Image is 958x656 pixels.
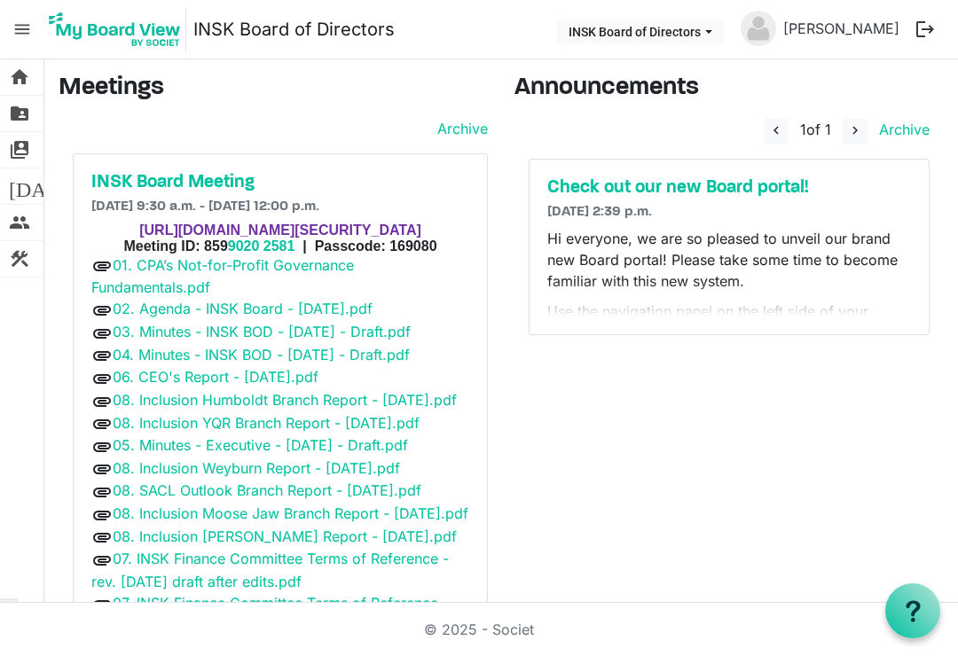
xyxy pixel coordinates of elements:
[113,346,410,363] a: 04. Minutes - INSK BOD - [DATE] - Draft.pdf
[776,11,907,46] a: [PERSON_NAME]
[228,238,295,254] a: 9020 2581
[843,118,868,144] button: navigate_next
[113,504,468,522] a: 08. Inclusion Moose Jaw Branch Report - [DATE].pdf
[113,300,373,317] a: 02. Agenda - INSK Board - [DATE].pdf
[91,594,113,615] span: attachment
[91,481,113,503] span: attachment
[113,368,318,386] a: 06. CEO's Report - [DATE].pdf
[907,11,944,48] button: logout
[91,527,113,548] span: attachment
[9,168,77,204] span: [DATE]
[91,345,113,366] span: attachment
[113,459,400,477] a: 08. Inclusion Weyburn Report - [DATE].pdf
[91,550,449,590] a: 07. INSK Finance Committee Terms of Reference - rev. [DATE] draft after edits.pdf
[557,19,724,43] button: INSK Board of Directors dropdownbutton
[872,121,930,138] a: Archive
[43,7,193,51] a: My Board View Logo
[800,121,806,138] span: 1
[113,391,457,409] a: 08. Inclusion Humboldt Branch Report - [DATE].pdf
[847,122,863,138] span: navigate_next
[768,122,784,138] span: navigate_before
[91,172,469,193] a: INSK Board Meeting
[430,118,488,139] a: Archive
[514,74,944,104] h3: Announcements
[764,118,789,144] button: navigate_before
[91,323,113,344] span: attachment
[113,527,457,545] a: 08. Inclusion [PERSON_NAME] Report - [DATE].pdf
[547,228,911,292] p: Hi everyone, we are so pleased to unveil our brand new Board portal! Please take some time to bec...
[5,12,39,46] span: menu
[91,458,113,480] span: attachment
[91,256,354,297] a: 01. CPA’s Not-for-Profit Governance Fundamentals.pdf
[91,413,113,434] span: attachment
[547,205,652,219] span: [DATE] 2:39 p.m.
[91,255,113,277] span: attachment
[9,132,30,168] span: switch_account
[139,223,421,238] a: [URL][DOMAIN_NAME][SECURITY_DATA]
[91,550,113,571] span: attachment
[91,391,113,412] span: attachment
[91,594,449,635] a: 07. INSK Finance Committee Terms of Reference - rev. [DATE] draft with edits shown.pdf
[113,414,420,432] a: 08. Inclusion YQR Branch Report - [DATE].pdf
[9,59,30,95] span: home
[113,323,411,340] a: 03. Minutes - INSK BOD - [DATE] - Draft.pdf
[9,205,30,240] span: people
[800,121,831,138] span: of 1
[91,368,113,389] span: attachment
[9,241,30,277] span: construction
[59,74,488,104] h3: Meetings
[424,621,534,638] a: © 2025 - Societ
[43,7,186,51] img: My Board View Logo
[193,12,395,47] a: INSK Board of Directors
[91,199,469,215] h6: [DATE] 9:30 a.m. - [DATE] 12:00 p.m.
[91,504,113,526] span: attachment
[123,238,436,254] span: Meeting ID: 859 | Passcode: 169080
[113,436,408,454] a: 05. Minutes - Executive - [DATE] - Draft.pdf
[547,177,911,199] a: Check out our new Board portal!
[9,96,30,131] span: folder_shared
[113,481,421,499] a: 08. SACL Outlook Branch Report - [DATE].pdf
[91,300,113,321] span: attachment
[91,436,113,457] span: attachment
[741,11,776,46] img: no-profile-picture.svg
[547,301,911,386] p: Use the navigation panel on the left side of your screen to find . You can find many documents he...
